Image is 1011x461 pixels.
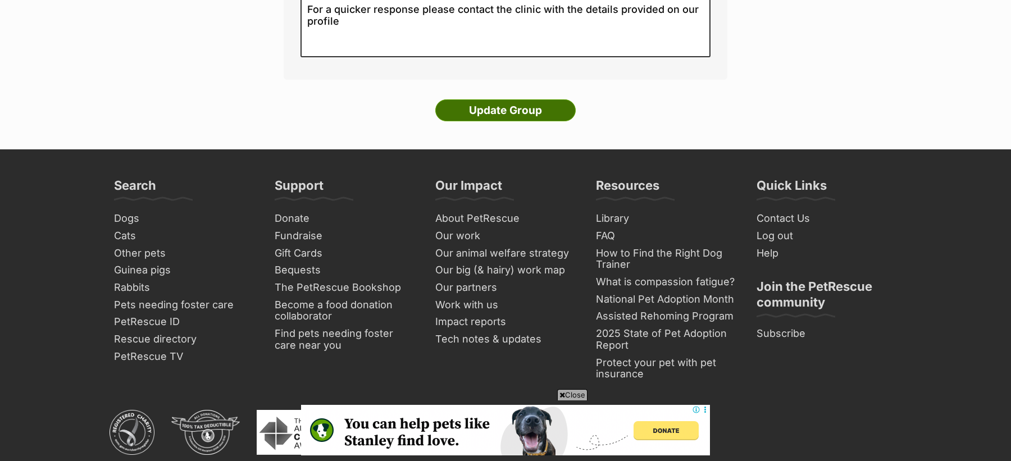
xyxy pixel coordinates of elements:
[752,325,901,343] a: Subscribe
[435,99,576,122] input: Update Group
[431,313,580,331] a: Impact reports
[114,177,156,200] h3: Search
[435,177,502,200] h3: Our Impact
[757,279,897,317] h3: Join the PetRescue community
[591,291,741,308] a: National Pet Adoption Month
[757,177,827,200] h3: Quick Links
[431,210,580,227] a: About PetRescue
[110,279,259,296] a: Rabbits
[591,210,741,227] a: Library
[431,262,580,279] a: Our big (& hairy) work map
[431,245,580,262] a: Our animal welfare strategy
[752,245,901,262] a: Help
[110,245,259,262] a: Other pets
[270,279,420,296] a: The PetRescue Bookshop
[270,210,420,227] a: Donate
[301,405,710,455] iframe: Advertisement
[270,245,420,262] a: Gift Cards
[270,296,420,325] a: Become a food donation collaborator
[171,410,240,455] img: DGR
[431,279,580,296] a: Our partners
[591,273,741,291] a: What is compassion fatigue?
[270,227,420,245] a: Fundraise
[596,177,659,200] h3: Resources
[110,262,259,279] a: Guinea pigs
[110,313,259,331] a: PetRescue ID
[431,331,580,348] a: Tech notes & updates
[752,210,901,227] a: Contact Us
[110,210,259,227] a: Dogs
[591,227,741,245] a: FAQ
[591,354,741,383] a: Protect your pet with pet insurance
[270,262,420,279] a: Bequests
[431,227,580,245] a: Our work
[752,227,901,245] a: Log out
[431,296,580,314] a: Work with us
[591,325,741,354] a: 2025 State of Pet Adoption Report
[591,308,741,325] a: Assisted Rehoming Program
[110,348,259,366] a: PetRescue TV
[275,177,324,200] h3: Support
[257,410,425,455] img: Australian Charity Awards - Outstanding Achievement Winner 2023 - 2022 - 2021
[110,410,154,455] img: ACNC
[591,245,741,273] a: How to Find the Right Dog Trainer
[110,227,259,245] a: Cats
[270,325,420,354] a: Find pets needing foster care near you
[557,389,588,400] span: Close
[110,296,259,314] a: Pets needing foster care
[110,331,259,348] a: Rescue directory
